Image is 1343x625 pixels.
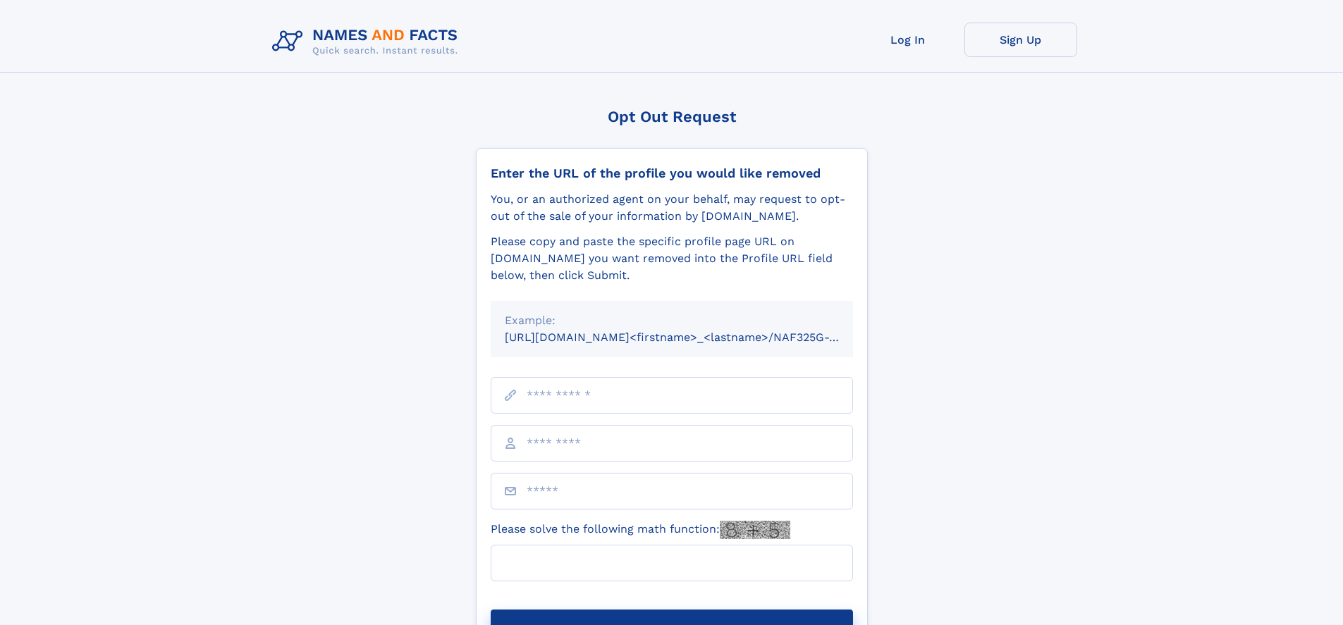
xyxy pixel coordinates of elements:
[852,23,964,57] a: Log In
[505,330,880,344] small: [URL][DOMAIN_NAME]<firstname>_<lastname>/NAF325G-xxxxxxxx
[505,312,839,329] div: Example:
[476,108,868,125] div: Opt Out Request
[964,23,1077,57] a: Sign Up
[491,521,790,539] label: Please solve the following math function:
[491,233,853,284] div: Please copy and paste the specific profile page URL on [DOMAIN_NAME] you want removed into the Pr...
[266,23,470,61] img: Logo Names and Facts
[491,166,853,181] div: Enter the URL of the profile you would like removed
[491,191,853,225] div: You, or an authorized agent on your behalf, may request to opt-out of the sale of your informatio...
